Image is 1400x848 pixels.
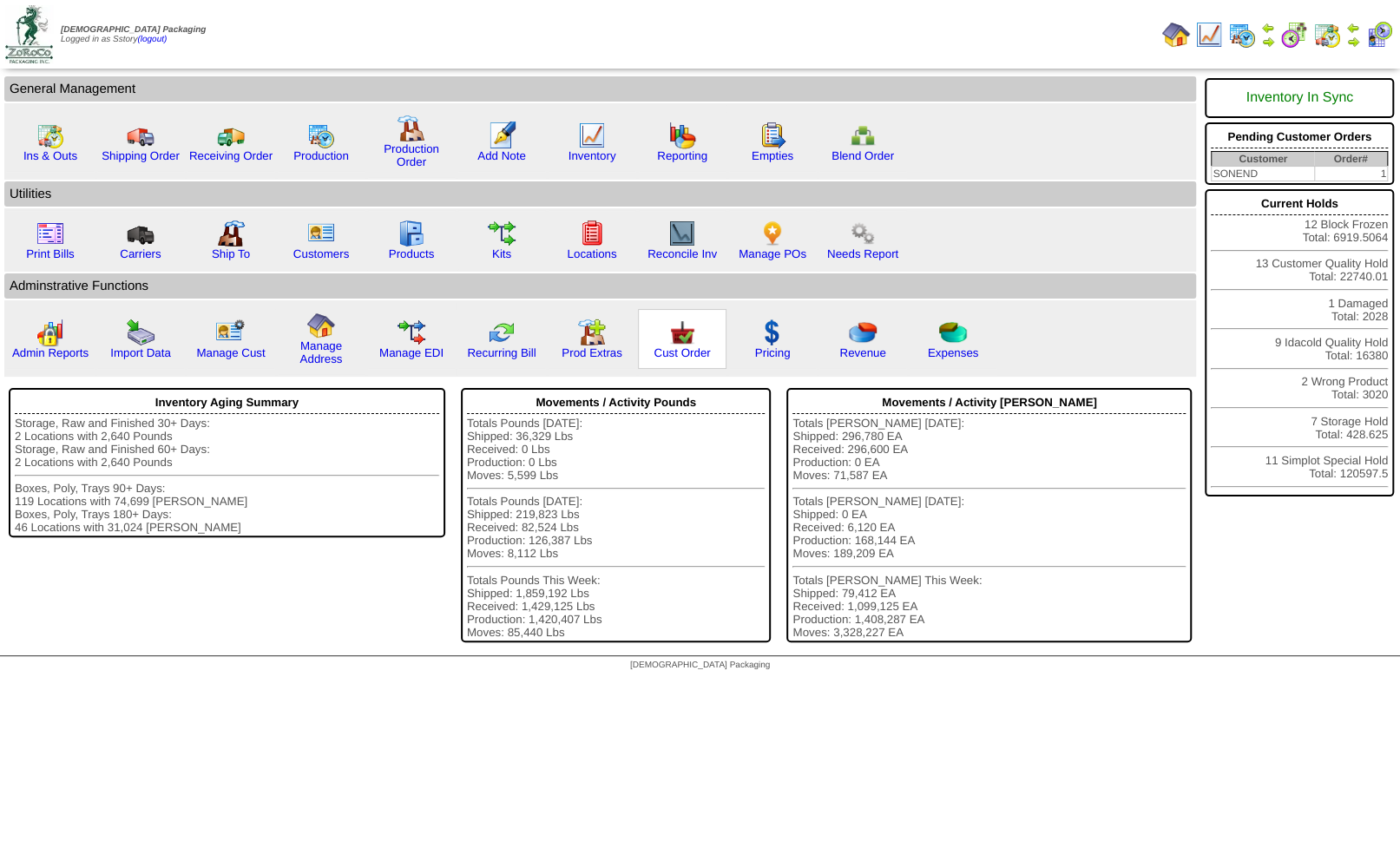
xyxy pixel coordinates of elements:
img: graph.gif [668,122,696,149]
img: workflow.png [849,220,877,247]
img: invoice2.gif [36,220,64,247]
a: Manage Cust [196,346,265,359]
img: calendarinout.gif [36,122,64,149]
img: home.gif [307,312,335,339]
img: cust_order.png [668,319,696,346]
img: managecust.png [215,319,247,346]
div: 12 Block Frozen Total: 6919.5064 13 Customer Quality Hold Total: 22740.01 1 Damaged Total: 2028 9... [1205,189,1394,496]
img: factory2.gif [217,220,245,247]
a: Carriers [120,247,161,260]
img: pie_chart.png [849,319,877,346]
img: locations.gif [578,220,606,247]
span: [DEMOGRAPHIC_DATA] Packaging [630,661,770,670]
img: pie_chart2.png [939,319,967,346]
img: factory.gif [398,115,425,142]
span: Logged in as Sstory [61,25,206,44]
div: Totals [PERSON_NAME] [DATE]: Shipped: 296,780 EA Received: 296,600 EA Production: 0 EA Moves: 71,... [792,417,1186,639]
img: workorder.gif [759,122,786,149]
div: Storage, Raw and Finished 30+ Days: 2 Locations with 2,640 Pounds Storage, Raw and Finished 60+ D... [15,417,439,534]
a: Reporting [657,149,707,162]
div: Movements / Activity [PERSON_NAME] [792,391,1186,414]
div: Pending Customer Orders [1211,126,1388,148]
img: calendarinout.gif [1313,21,1341,49]
a: Prod Extras [562,346,622,359]
a: Products [389,247,435,260]
a: Production [293,149,349,162]
a: Manage Address [300,339,343,365]
img: arrowright.gif [1346,35,1360,49]
img: graph2.png [36,319,64,346]
img: truck3.gif [127,220,154,247]
div: Current Holds [1211,193,1388,215]
img: cabinet.gif [398,220,425,247]
a: Expenses [928,346,979,359]
td: General Management [4,76,1196,102]
a: Empties [752,149,793,162]
div: Inventory In Sync [1211,82,1388,115]
a: Production Order [384,142,439,168]
a: Add Note [477,149,526,162]
img: calendarprod.gif [1228,21,1256,49]
a: Cust Order [654,346,710,359]
img: line_graph.gif [1195,21,1223,49]
img: orders.gif [488,122,516,149]
div: Totals Pounds [DATE]: Shipped: 36,329 Lbs Received: 0 Lbs Production: 0 Lbs Moves: 5,599 Lbs Tota... [467,417,766,639]
a: Blend Order [831,149,894,162]
img: truck.gif [127,122,154,149]
a: Kits [492,247,511,260]
img: calendarblend.gif [1280,21,1308,49]
img: network.png [849,122,877,149]
img: dollar.gif [759,319,786,346]
img: home.gif [1162,21,1190,49]
a: Revenue [839,346,885,359]
a: Reconcile Inv [647,247,717,260]
img: import.gif [127,319,154,346]
img: truck2.gif [217,122,245,149]
a: Ins & Outs [23,149,77,162]
a: Receiving Order [189,149,273,162]
img: customers.gif [307,220,335,247]
a: Ship To [212,247,250,260]
img: calendarprod.gif [307,122,335,149]
th: Order# [1314,152,1387,167]
img: arrowleft.gif [1346,21,1360,35]
a: Import Data [110,346,171,359]
img: line_graph2.gif [668,220,696,247]
a: Manage POs [739,247,806,260]
td: 1 [1314,167,1387,181]
img: calendarcustomer.gif [1365,21,1393,49]
td: Adminstrative Functions [4,273,1196,299]
img: workflow.gif [488,220,516,247]
img: arrowright.gif [1261,35,1275,49]
div: Inventory Aging Summary [15,391,439,414]
td: Utilities [4,181,1196,207]
img: arrowleft.gif [1261,21,1275,35]
span: [DEMOGRAPHIC_DATA] Packaging [61,25,206,35]
a: Locations [567,247,616,260]
img: edi.gif [398,319,425,346]
a: Manage EDI [379,346,444,359]
img: reconcile.gif [488,319,516,346]
img: po.png [759,220,786,247]
a: Inventory [569,149,616,162]
th: Customer [1212,152,1314,167]
a: Customers [293,247,349,260]
a: Pricing [755,346,791,359]
a: Admin Reports [12,346,89,359]
a: Recurring Bill [467,346,536,359]
img: prodextras.gif [578,319,606,346]
img: line_graph.gif [578,122,606,149]
img: zoroco-logo-small.webp [5,5,53,63]
td: SONEND [1212,167,1314,181]
a: Shipping Order [102,149,180,162]
a: Needs Report [827,247,898,260]
a: (logout) [137,35,167,44]
a: Print Bills [26,247,75,260]
div: Movements / Activity Pounds [467,391,766,414]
